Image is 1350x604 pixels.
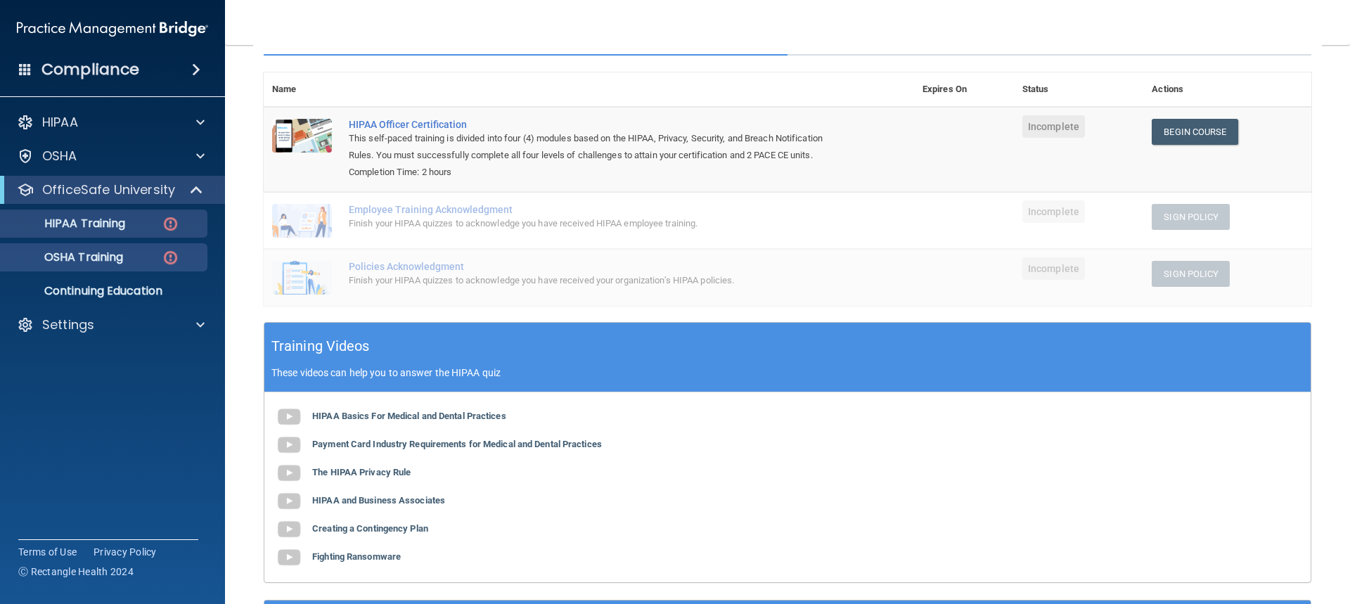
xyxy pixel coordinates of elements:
th: Expires On [914,72,1014,107]
p: OfficeSafe University [42,181,175,198]
img: PMB logo [17,15,208,43]
b: Fighting Ransomware [312,551,401,562]
p: Settings [42,316,94,333]
div: Finish your HIPAA quizzes to acknowledge you have received your organization’s HIPAA policies. [349,272,844,289]
p: HIPAA Training [9,217,125,231]
span: Ⓒ Rectangle Health 2024 [18,565,134,579]
a: HIPAA Officer Certification [349,119,844,130]
p: OSHA Training [9,250,123,264]
a: Privacy Policy [94,545,157,559]
th: Actions [1143,72,1311,107]
a: Settings [17,316,205,333]
button: Sign Policy [1152,261,1230,287]
p: Continuing Education [9,284,201,298]
img: gray_youtube_icon.38fcd6cc.png [275,459,303,487]
b: HIPAA and Business Associates [312,495,445,506]
span: Incomplete [1022,257,1085,280]
b: HIPAA Basics For Medical and Dental Practices [312,411,506,421]
img: gray_youtube_icon.38fcd6cc.png [275,544,303,572]
img: gray_youtube_icon.38fcd6cc.png [275,515,303,544]
th: Status [1014,72,1143,107]
b: Payment Card Industry Requirements for Medical and Dental Practices [312,439,602,449]
div: Finish your HIPAA quizzes to acknowledge you have received HIPAA employee training. [349,215,844,232]
th: Name [264,72,340,107]
img: gray_youtube_icon.38fcd6cc.png [275,431,303,459]
img: gray_youtube_icon.38fcd6cc.png [275,403,303,431]
p: OSHA [42,148,77,165]
a: Terms of Use [18,545,77,559]
p: HIPAA [42,114,78,131]
span: Incomplete [1022,115,1085,138]
b: The HIPAA Privacy Rule [312,467,411,477]
a: HIPAA [17,114,205,131]
img: gray_youtube_icon.38fcd6cc.png [275,487,303,515]
span: Incomplete [1022,200,1085,223]
iframe: Drift Widget Chat Controller [1107,504,1333,560]
div: Completion Time: 2 hours [349,164,844,181]
h4: Compliance [41,60,139,79]
div: This self-paced training is divided into four (4) modules based on the HIPAA, Privacy, Security, ... [349,130,844,164]
img: danger-circle.6113f641.png [162,215,179,233]
b: Creating a Contingency Plan [312,523,428,534]
div: Policies Acknowledgment [349,261,844,272]
button: Sign Policy [1152,204,1230,230]
a: Begin Course [1152,119,1237,145]
a: OfficeSafe University [17,181,204,198]
div: Employee Training Acknowledgment [349,204,844,215]
a: OSHA [17,148,205,165]
p: These videos can help you to answer the HIPAA quiz [271,367,1304,378]
h5: Training Videos [271,334,370,359]
img: danger-circle.6113f641.png [162,249,179,266]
